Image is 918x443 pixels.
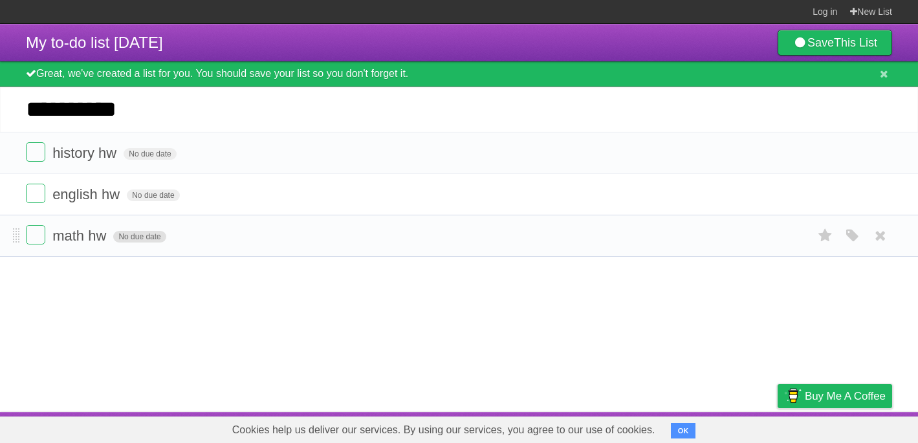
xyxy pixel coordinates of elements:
[717,415,745,440] a: Terms
[805,385,886,407] span: Buy me a coffee
[52,186,123,202] span: english hw
[26,225,45,244] label: Done
[671,423,696,438] button: OK
[52,145,120,161] span: history hw
[778,384,892,408] a: Buy me a coffee
[813,225,838,246] label: Star task
[52,228,109,244] span: math hw
[124,148,176,160] span: No due date
[127,189,179,201] span: No due date
[778,30,892,56] a: SaveThis List
[834,36,877,49] b: This List
[606,415,633,440] a: About
[219,417,668,443] span: Cookies help us deliver our services. By using our services, you agree to our use of cookies.
[26,142,45,162] label: Done
[811,415,892,440] a: Suggest a feature
[26,34,163,51] span: My to-do list [DATE]
[784,385,802,407] img: Buy me a coffee
[761,415,794,440] a: Privacy
[648,415,701,440] a: Developers
[113,231,166,243] span: No due date
[26,184,45,203] label: Done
